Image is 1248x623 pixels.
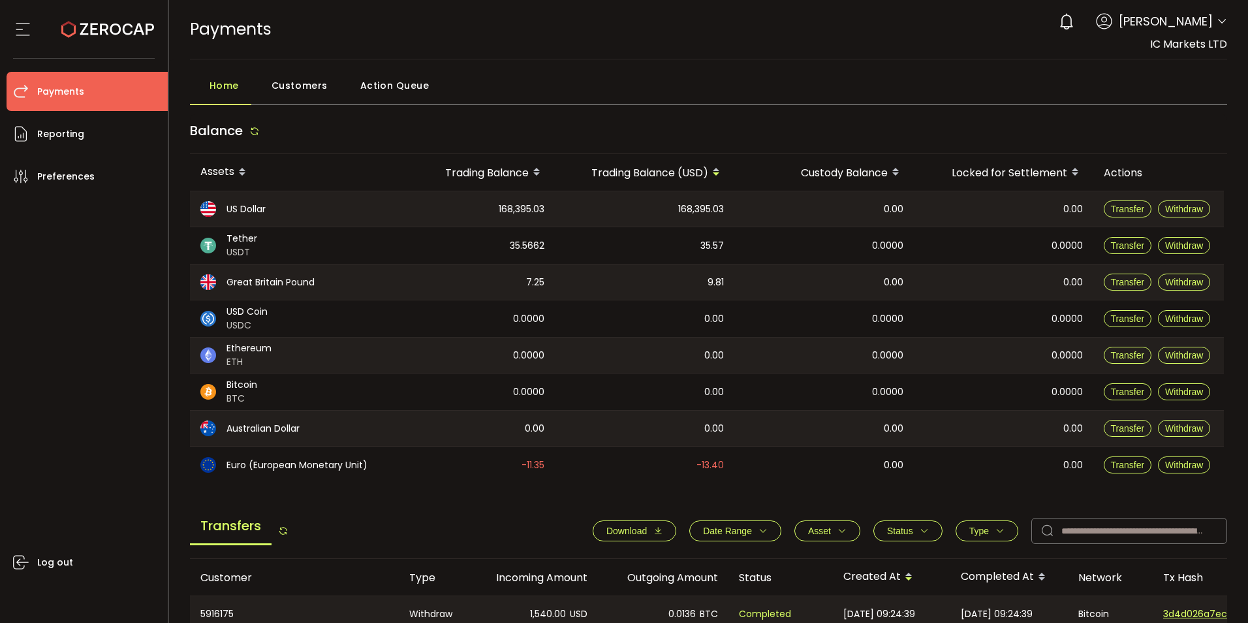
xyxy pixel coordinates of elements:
[1104,383,1152,400] button: Transfer
[200,347,216,363] img: eth_portfolio.svg
[606,526,647,536] span: Download
[526,275,544,290] span: 7.25
[272,72,328,99] span: Customers
[1158,237,1210,254] button: Withdraw
[190,161,392,184] div: Assets
[1119,12,1213,30] span: [PERSON_NAME]
[678,202,724,217] span: 168,395.03
[200,421,216,436] img: aud_portfolio.svg
[1158,383,1210,400] button: Withdraw
[1104,274,1152,291] button: Transfer
[794,520,860,541] button: Asset
[872,385,903,400] span: 0.0000
[704,421,724,436] span: 0.00
[1063,202,1083,217] span: 0.00
[1052,348,1083,363] span: 0.0000
[1158,347,1210,364] button: Withdraw
[739,607,791,622] span: Completed
[884,421,903,436] span: 0.00
[598,570,728,585] div: Outgoing Amount
[969,526,989,536] span: Type
[1183,560,1248,623] iframe: Chat Widget
[833,566,950,588] div: Created At
[555,161,734,184] div: Trading Balance (USD)
[1158,310,1210,327] button: Withdraw
[708,275,724,290] span: 9.81
[392,161,555,184] div: Trading Balance
[1093,165,1224,180] div: Actions
[226,319,268,332] span: USDC
[728,570,833,585] div: Status
[704,348,724,363] span: 0.00
[884,458,903,473] span: 0.00
[226,392,257,406] span: BTC
[210,72,239,99] span: Home
[872,238,903,253] span: 0.0000
[593,520,676,541] button: Download
[522,458,544,473] span: -11.35
[1158,456,1210,473] button: Withdraw
[1111,423,1145,434] span: Transfer
[37,553,73,572] span: Log out
[226,422,300,436] span: Australian Dollar
[1052,238,1083,253] span: 0.0000
[226,378,257,392] span: Bitcoin
[570,607,587,622] span: USD
[226,246,257,259] span: USDT
[1052,311,1083,327] span: 0.0000
[689,520,781,541] button: Date Range
[1165,350,1203,360] span: Withdraw
[190,508,272,545] span: Transfers
[200,384,216,400] img: btc_portfolio.svg
[1104,237,1152,254] button: Transfer
[399,570,467,585] div: Type
[190,18,272,40] span: Payments
[37,167,95,186] span: Preferences
[1104,310,1152,327] button: Transfer
[1158,420,1210,437] button: Withdraw
[1104,347,1152,364] button: Transfer
[226,342,272,355] span: Ethereum
[37,125,84,144] span: Reporting
[200,311,216,327] img: usdc_portfolio.svg
[226,458,367,472] span: Euro (European Monetary Unit)
[200,238,216,253] img: usdt_portfolio.svg
[1165,313,1203,324] span: Withdraw
[513,311,544,327] span: 0.0000
[37,82,84,101] span: Payments
[808,526,831,536] span: Asset
[1063,275,1083,290] span: 0.00
[200,274,216,290] img: gbp_portfolio.svg
[1063,458,1083,473] span: 0.00
[190,570,399,585] div: Customer
[1111,387,1145,397] span: Transfer
[530,607,566,622] span: 1,540.00
[513,385,544,400] span: 0.0000
[704,385,724,400] span: 0.00
[1165,423,1203,434] span: Withdraw
[513,348,544,363] span: 0.0000
[1104,420,1152,437] button: Transfer
[200,201,216,217] img: usd_portfolio.svg
[734,161,914,184] div: Custody Balance
[1165,387,1203,397] span: Withdraw
[1111,460,1145,470] span: Transfer
[525,421,544,436] span: 0.00
[1111,240,1145,251] span: Transfer
[950,566,1068,588] div: Completed At
[704,311,724,327] span: 0.00
[884,202,903,217] span: 0.00
[226,232,257,246] span: Tether
[1068,570,1153,585] div: Network
[1165,277,1203,287] span: Withdraw
[703,526,752,536] span: Date Range
[467,570,598,585] div: Incoming Amount
[887,526,913,536] span: Status
[873,520,943,541] button: Status
[1111,350,1145,360] span: Transfer
[1158,200,1210,217] button: Withdraw
[1111,313,1145,324] span: Transfer
[360,72,429,99] span: Action Queue
[1111,204,1145,214] span: Transfer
